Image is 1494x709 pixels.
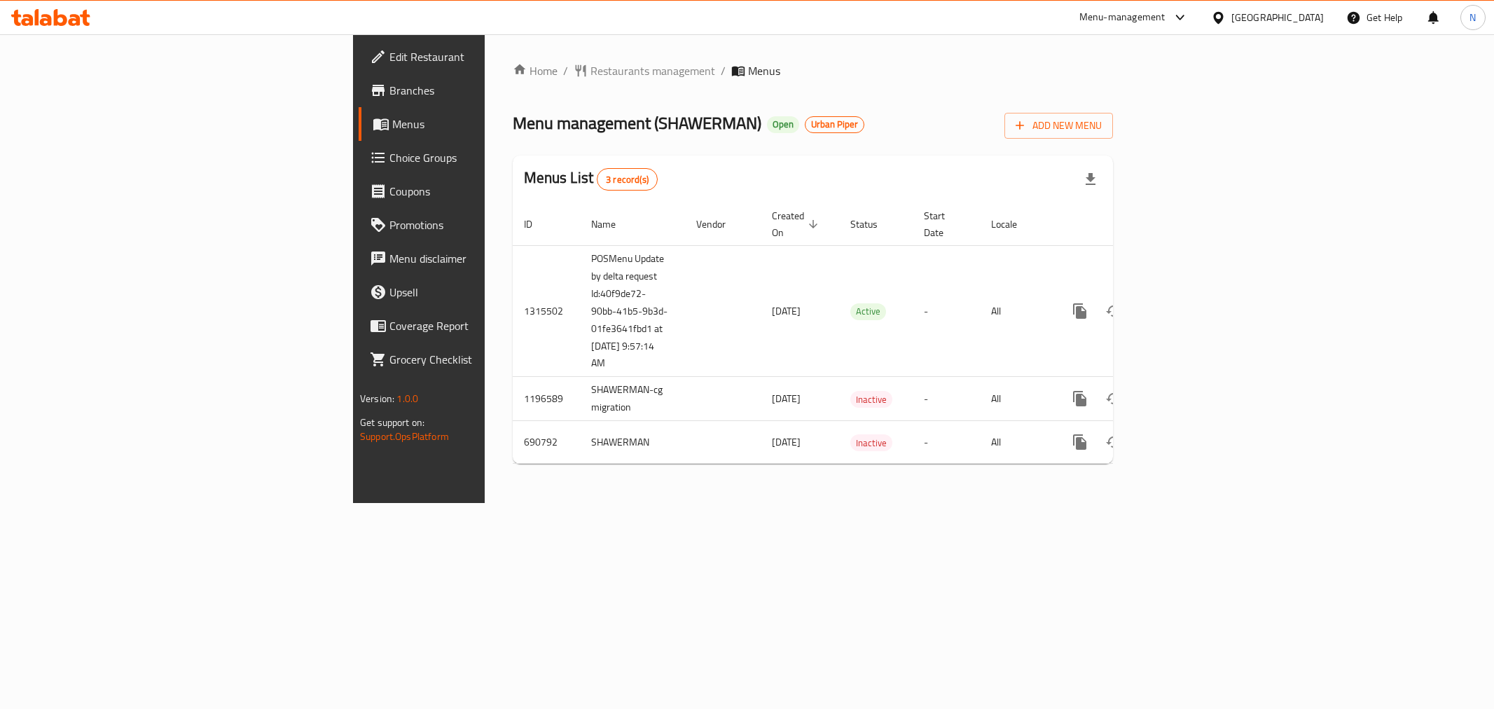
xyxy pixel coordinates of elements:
[850,216,896,233] span: Status
[389,183,591,200] span: Coupons
[389,284,591,301] span: Upsell
[1231,10,1324,25] div: [GEOGRAPHIC_DATA]
[359,343,602,376] a: Grocery Checklist
[513,203,1209,464] table: enhanced table
[580,245,685,377] td: POSMenu Update by delta request Id:40f9de72-90bb-41b5-9b3d-01fe3641fbd1 at [DATE] 9:57:14 AM
[389,317,591,334] span: Coverage Report
[524,216,551,233] span: ID
[1063,382,1097,415] button: more
[389,82,591,99] span: Branches
[591,216,634,233] span: Name
[850,434,892,451] div: Inactive
[913,421,980,464] td: -
[850,435,892,451] span: Inactive
[580,421,685,464] td: SHAWERMAN
[924,207,963,241] span: Start Date
[980,377,1052,421] td: All
[574,62,715,79] a: Restaurants management
[913,245,980,377] td: -
[524,167,658,191] h2: Menus List
[389,149,591,166] span: Choice Groups
[772,207,822,241] span: Created On
[748,62,780,79] span: Menus
[359,74,602,107] a: Branches
[597,168,658,191] div: Total records count
[580,377,685,421] td: SHAWERMAN-cg migration
[767,116,799,133] div: Open
[389,351,591,368] span: Grocery Checklist
[1074,163,1107,196] div: Export file
[389,216,591,233] span: Promotions
[1097,294,1130,328] button: Change Status
[850,303,886,320] div: Active
[389,48,591,65] span: Edit Restaurant
[513,62,1113,79] nav: breadcrumb
[1052,203,1209,246] th: Actions
[396,390,418,408] span: 1.0.0
[721,62,726,79] li: /
[359,242,602,275] a: Menu disclaimer
[1097,382,1130,415] button: Change Status
[772,302,801,320] span: [DATE]
[513,107,761,139] span: Menu management ( SHAWERMAN )
[360,413,424,432] span: Get support on:
[696,216,744,233] span: Vendor
[359,208,602,242] a: Promotions
[1097,425,1130,459] button: Change Status
[389,250,591,267] span: Menu disclaimer
[359,40,602,74] a: Edit Restaurant
[850,303,886,319] span: Active
[392,116,591,132] span: Menus
[767,118,799,130] span: Open
[360,390,394,408] span: Version:
[590,62,715,79] span: Restaurants management
[1063,294,1097,328] button: more
[359,309,602,343] a: Coverage Report
[991,216,1035,233] span: Locale
[850,392,892,408] span: Inactive
[772,433,801,451] span: [DATE]
[1004,113,1113,139] button: Add New Menu
[359,275,602,309] a: Upsell
[359,174,602,208] a: Coupons
[805,118,864,130] span: Urban Piper
[913,377,980,421] td: -
[1016,117,1102,135] span: Add New Menu
[1469,10,1476,25] span: N
[359,141,602,174] a: Choice Groups
[1079,9,1166,26] div: Menu-management
[597,173,657,186] span: 3 record(s)
[772,390,801,408] span: [DATE]
[1063,425,1097,459] button: more
[359,107,602,141] a: Menus
[980,245,1052,377] td: All
[360,427,449,446] a: Support.OpsPlatform
[980,421,1052,464] td: All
